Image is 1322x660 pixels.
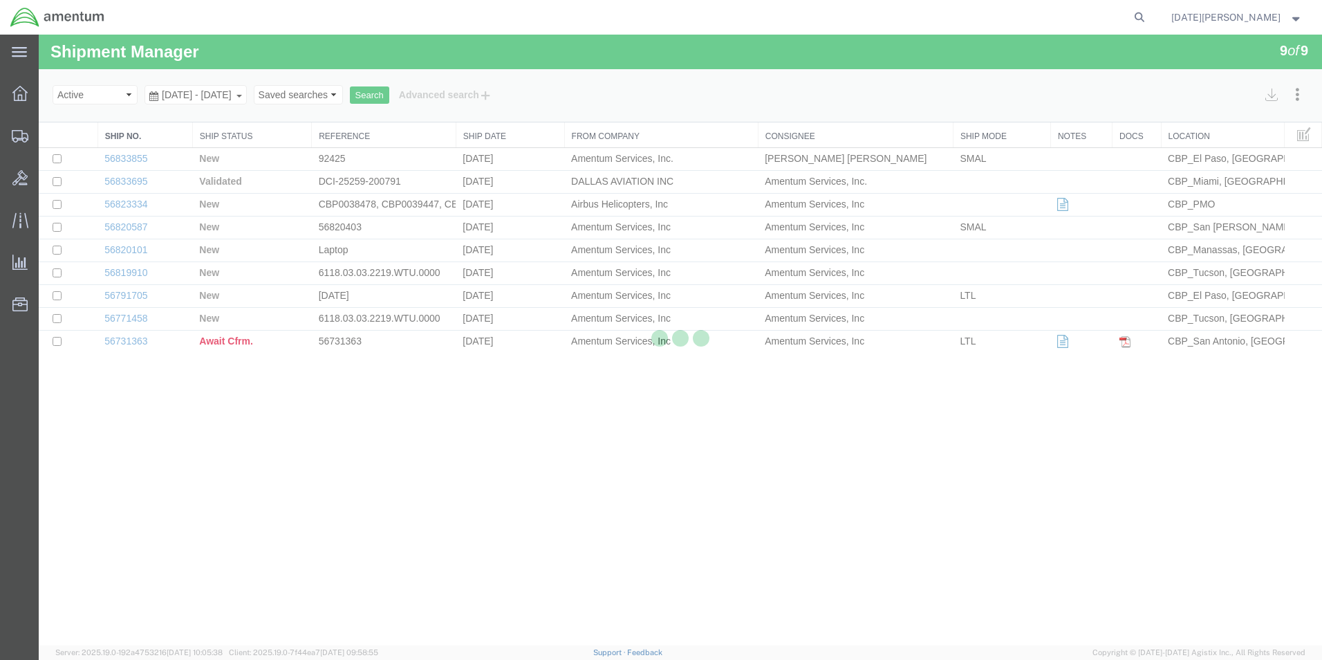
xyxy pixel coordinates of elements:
span: Client: 2025.19.0-7f44ea7 [229,648,378,657]
span: Noel Arrieta [1171,10,1281,25]
span: [DATE] 10:05:38 [167,648,223,657]
span: Server: 2025.19.0-192a4753216 [55,648,223,657]
a: Feedback [627,648,662,657]
span: [DATE] 09:58:55 [320,648,378,657]
a: Support [593,648,628,657]
img: logo [10,7,105,28]
button: [DATE][PERSON_NAME] [1171,9,1303,26]
span: Copyright © [DATE]-[DATE] Agistix Inc., All Rights Reserved [1092,647,1305,659]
